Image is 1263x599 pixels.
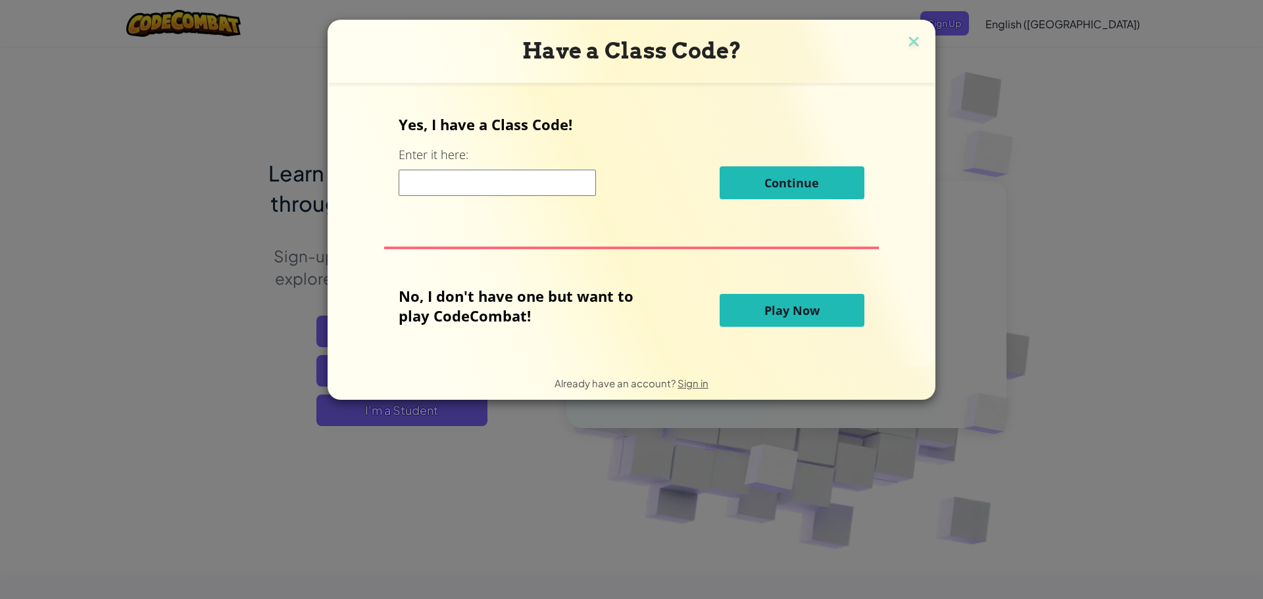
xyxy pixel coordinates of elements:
span: Continue [764,175,819,191]
span: Already have an account? [555,377,678,389]
span: Play Now [764,302,820,318]
span: Have a Class Code? [522,37,741,64]
button: Play Now [720,294,864,327]
img: close icon [905,33,922,53]
label: Enter it here: [399,147,468,163]
a: Sign in [678,377,708,389]
p: Yes, I have a Class Code! [399,114,864,134]
button: Continue [720,166,864,199]
p: No, I don't have one but want to play CodeCombat! [399,286,653,325]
